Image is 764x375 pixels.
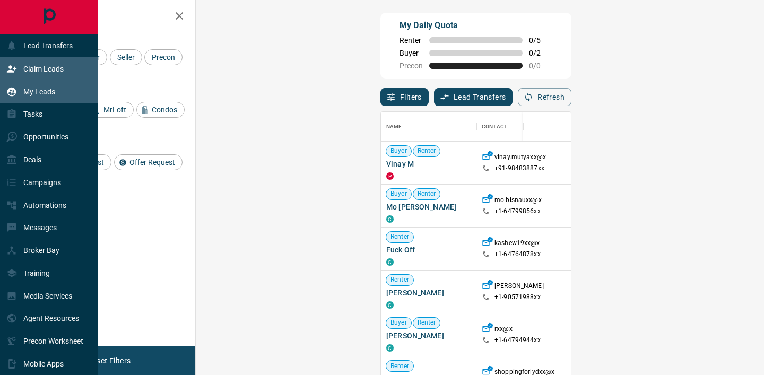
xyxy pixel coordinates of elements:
span: Seller [114,53,138,62]
p: +1- 90571988xx [494,293,541,302]
div: condos.ca [386,258,394,266]
span: [PERSON_NAME] [386,287,471,298]
div: condos.ca [386,344,394,352]
div: condos.ca [386,215,394,223]
div: Name [386,112,402,142]
span: MrLoft [100,106,130,114]
span: Buyer [386,146,411,155]
p: +1- 64794944xx [494,336,541,345]
div: Contact [476,112,561,142]
span: Condos [148,106,181,114]
h2: Filters [34,11,185,23]
span: 0 / 5 [529,36,552,45]
span: Renter [413,146,440,155]
span: Mo [PERSON_NAME] [386,202,471,212]
span: Precon [400,62,423,70]
div: Condos [136,102,185,118]
p: vinay.mutyaxx@x [494,153,546,164]
span: Fuck Off [386,245,471,255]
span: Offer Request [126,158,179,167]
div: property.ca [386,172,394,180]
p: mo.bisnauxx@x [494,196,542,207]
span: Buyer [400,49,423,57]
div: Seller [110,49,142,65]
div: Offer Request [114,154,183,170]
div: condos.ca [386,301,394,309]
span: Renter [413,189,440,198]
span: 0 / 0 [529,62,552,70]
p: +91- 98483887xx [494,164,544,173]
span: Renter [386,232,413,241]
div: Contact [482,112,507,142]
span: Renter [386,275,413,284]
span: Precon [148,53,179,62]
p: kashew19xx@x [494,239,540,250]
p: rxx@x [494,325,513,336]
p: +1- 64764878xx [494,250,541,259]
span: Vinay M [386,159,471,169]
button: Reset Filters [81,352,137,370]
button: Filters [380,88,429,106]
span: [PERSON_NAME] [386,330,471,341]
span: Renter [386,362,413,371]
p: [PERSON_NAME] [494,282,544,293]
button: Lead Transfers [434,88,513,106]
button: Refresh [518,88,571,106]
div: MrLoft [88,102,134,118]
div: Name [381,112,476,142]
span: Buyer [386,189,411,198]
span: Renter [400,36,423,45]
div: Precon [144,49,183,65]
p: +1- 64799856xx [494,207,541,216]
span: Buyer [386,318,411,327]
span: 0 / 2 [529,49,552,57]
span: Renter [413,318,440,327]
p: My Daily Quota [400,19,552,32]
